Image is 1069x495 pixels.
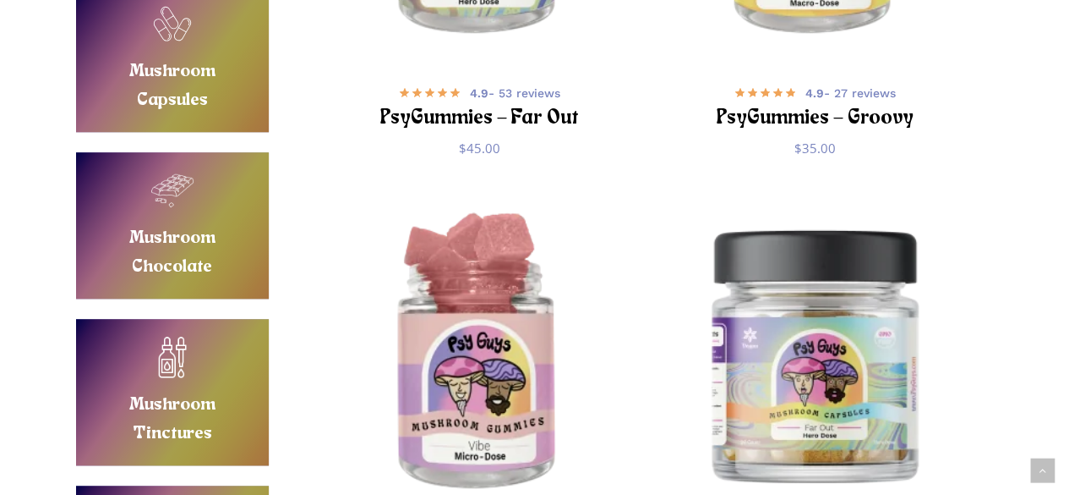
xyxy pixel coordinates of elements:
[674,103,955,135] h2: PsyGummies – Groovy
[794,140,802,157] span: $
[458,140,466,157] span: $
[805,86,824,100] b: 4.9
[1030,459,1055,483] a: Back to top
[470,85,560,102] span: - 53 reviews
[339,103,619,135] h2: PsyGummies – Far Out
[674,82,955,127] a: 4.9- 27 reviews PsyGummies – Groovy
[458,140,499,157] bdi: 45.00
[470,86,488,100] b: 4.9
[339,82,619,127] a: 4.9- 53 reviews PsyGummies – Far Out
[805,85,896,102] span: - 27 reviews
[794,140,836,157] bdi: 35.00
